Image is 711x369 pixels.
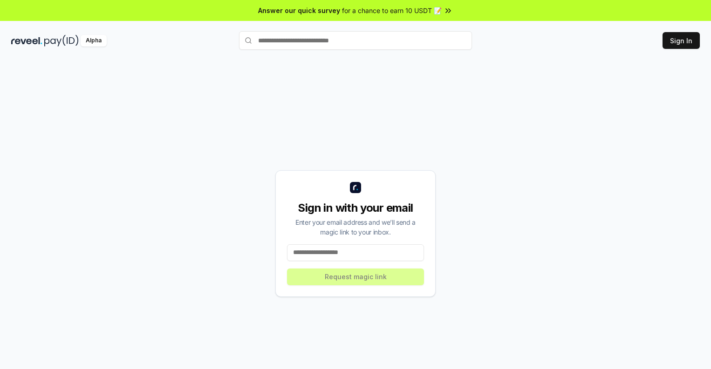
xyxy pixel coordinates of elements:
[287,217,424,237] div: Enter your email address and we’ll send a magic link to your inbox.
[287,201,424,215] div: Sign in with your email
[350,182,361,193] img: logo_small
[44,35,79,47] img: pay_id
[663,32,700,49] button: Sign In
[258,6,340,15] span: Answer our quick survey
[81,35,107,47] div: Alpha
[342,6,442,15] span: for a chance to earn 10 USDT 📝
[11,35,42,47] img: reveel_dark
